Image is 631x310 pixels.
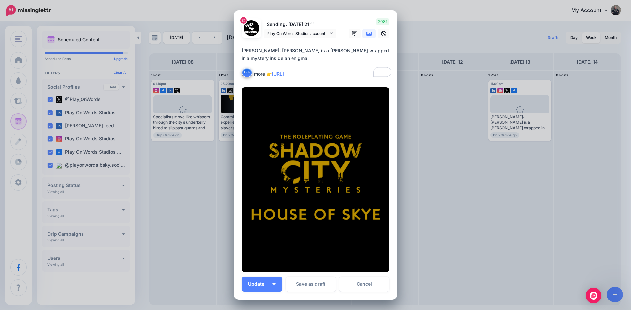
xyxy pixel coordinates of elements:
[242,47,393,78] div: [PERSON_NAME]: [PERSON_NAME] is a [PERSON_NAME] wrapped in a mystery inside an enigma. Read more 👉
[267,30,328,37] span: Play On Words Studios account
[264,21,336,28] p: Sending: [DATE] 21:11
[586,288,601,303] div: Open Intercom Messenger
[242,47,393,78] textarea: To enrich screen reader interactions, please activate Accessibility in Grammarly extension settings
[242,68,252,77] button: Link
[272,283,276,285] img: arrow-down-white.png
[286,277,336,292] button: Save as draft
[242,277,282,292] button: Update
[264,29,336,38] a: Play On Words Studios account
[244,20,259,36] img: 333170553_872353313824387_1485417589289029917_n-bsa152935.jpg
[242,87,389,272] img: UWJDTRYG3EFLXMPCP7T0BLXJ2KNHESAW.png
[339,277,389,292] a: Cancel
[248,282,269,286] span: Update
[376,18,389,25] span: 2089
